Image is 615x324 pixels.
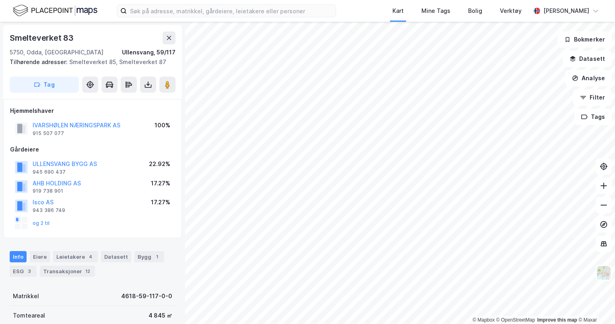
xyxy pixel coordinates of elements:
[153,253,161,261] div: 1
[33,188,63,194] div: 919 738 901
[10,58,69,65] span: Tilhørende adresser:
[13,4,97,18] img: logo.f888ab2527a4732fd821a326f86c7f29.svg
[10,31,75,44] div: Smelteverket 83
[565,70,612,86] button: Analyse
[575,285,615,324] div: Kontrollprogram for chat
[10,266,37,277] div: ESG
[10,106,175,116] div: Hjemmelshaver
[10,57,169,67] div: Smelteverket 85, Smelteverket 87
[392,6,404,16] div: Kart
[87,253,95,261] div: 4
[573,89,612,106] button: Filter
[500,6,522,16] div: Verktøy
[13,291,39,301] div: Matrikkel
[496,317,535,323] a: OpenStreetMap
[25,267,33,275] div: 3
[10,77,79,93] button: Tag
[33,207,65,214] div: 943 386 749
[30,251,50,262] div: Eiere
[149,311,172,320] div: 4 845 ㎡
[40,266,95,277] div: Transaksjoner
[10,251,27,262] div: Info
[127,5,336,17] input: Søk på adresse, matrikkel, gårdeiere, leietakere eller personer
[10,48,103,57] div: 5750, Odda, [GEOGRAPHIC_DATA]
[155,120,170,130] div: 100%
[151,179,170,188] div: 17.27%
[596,265,611,280] img: Z
[53,251,98,262] div: Leietakere
[543,6,589,16] div: [PERSON_NAME]
[134,251,164,262] div: Bygg
[473,317,495,323] a: Mapbox
[421,6,450,16] div: Mine Tags
[101,251,131,262] div: Datasett
[122,48,175,57] div: Ullensvang, 59/117
[149,159,170,169] div: 22.92%
[13,311,45,320] div: Tomteareal
[10,145,175,154] div: Gårdeiere
[33,130,64,137] div: 915 507 077
[557,31,612,48] button: Bokmerker
[575,285,615,324] iframe: Chat Widget
[84,267,92,275] div: 12
[563,51,612,67] button: Datasett
[33,169,66,175] div: 945 690 437
[468,6,482,16] div: Bolig
[121,291,172,301] div: 4618-59-117-0-0
[574,109,612,125] button: Tags
[537,317,577,323] a: Improve this map
[151,197,170,207] div: 17.27%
